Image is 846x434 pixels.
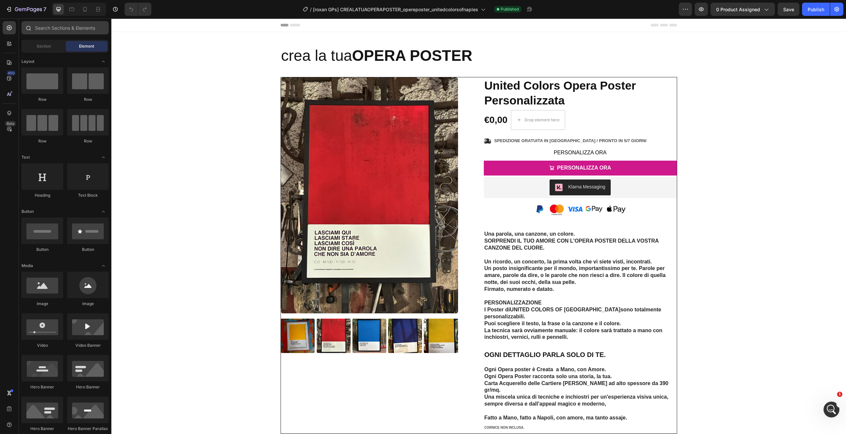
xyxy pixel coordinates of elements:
div: Image [67,301,109,307]
div: Row [67,138,109,144]
strong: OPERA POSTER [241,28,361,46]
span: Toggle open [98,206,109,217]
p: Carta Acquerello delle Cartiere [PERSON_NAME] ad alto spessore da 390 gr/mq. [373,362,565,375]
span: 1 [837,392,842,397]
span: Published [501,6,519,12]
div: Row [67,97,109,102]
div: Text Block [67,192,109,198]
button: Klarna Messaging [438,161,499,177]
div: Video Banner [67,342,109,348]
button: 7 [3,3,49,16]
span: / [310,6,312,13]
strong: PERSONALIZZAZIONE [373,281,430,287]
div: Hero Banner [67,384,109,390]
p: Fatto a Mano, fatto a Napoli, con amore, ma tanto assaje. [373,396,565,403]
div: Hero Banner [21,384,63,390]
span: Element [79,43,94,49]
div: Row [21,138,63,144]
img: gempages_554237559480255348-999265cc-94f2-4ff5-a363-2696c919d3de.jpg [419,181,519,200]
iframe: Design area [111,19,846,434]
span: Button [21,209,34,215]
div: Hero Banner [21,426,63,432]
h2: crea la tua [169,27,566,48]
div: Button [21,247,63,253]
span: Section [37,43,51,49]
div: Klarna Messaging [457,165,494,172]
button: PERSONALIZZA ORA [372,130,565,138]
button: Save [778,3,799,16]
p: Una parola, una canzone, un colore. [373,212,565,219]
div: PERSONALIZZA ORA [446,145,500,154]
span: Text [21,154,30,160]
img: CKSe1sH0lu8CEAE=.png [443,165,451,173]
button: PERSONALIZZA ORA [372,142,565,157]
p: Ogni Opera poster è Creata a Mano, con Amore. [373,348,565,355]
span: 0 product assigned [716,6,760,13]
div: Hero Banner Parallax [67,426,109,432]
div: Drop element here [413,99,448,104]
div: Beta [5,121,16,126]
span: Layout [21,59,34,64]
span: [roxan GPs] CREALATUAOPERAPOSTER_opereposter_unitedcolorsofnaples [313,6,478,13]
strong: CORNICE NON INCLUSA. [373,407,413,411]
div: Undo/Redo [125,3,151,16]
span: Media [21,263,33,269]
button: Publish [802,3,830,16]
p: SPEDIZIONE GRATUITA IN [GEOGRAPHIC_DATA] / PRONTO IN 5/7 GIORNI [383,120,535,125]
span: Toggle open [98,152,109,163]
button: 0 product assigned [711,3,775,16]
div: Image [21,301,63,307]
p: Ogni Opera Poster racconta solo una storia, la tua. [373,355,565,362]
strong: OGNI DETTAGLIO PARLA SOLO DI TE. [373,333,494,340]
p: Una miscela unica di tecniche e inchiostri per un'esperienza visiva unica, sempre diversa e dall'... [373,375,565,389]
div: Button [67,247,109,253]
p: 7 [43,5,46,13]
div: 450 [6,70,16,76]
strong: UNITED COLORS OF [GEOGRAPHIC_DATA] [399,288,509,294]
span: Save [783,7,794,12]
span: Toggle open [98,260,109,271]
h1: United Colors Opera Poster Personalizzata [372,59,565,90]
p: SORPRENDI IL TUO AMORE CON L'OPERA POSTER DELLA VOSTRA CANZONE DEL CUORE. [373,219,565,233]
div: Heading [21,192,63,198]
div: Video [21,342,63,348]
div: €0,00 [372,95,397,108]
input: Search Sections & Elements [21,21,109,34]
span: Toggle open [98,56,109,67]
div: Publish [808,6,824,13]
p: Un ricordo, un concerto, la prima volta che vi siete visti, incontrati. Un posto insignificante p... [373,233,565,322]
iframe: Intercom live chat [824,402,839,417]
div: Row [21,97,63,102]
